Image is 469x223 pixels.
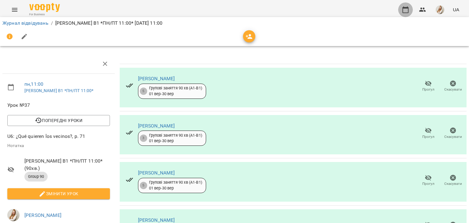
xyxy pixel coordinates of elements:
span: Прогул [422,134,434,139]
a: [PERSON_NAME] [138,170,175,176]
button: Прогул [416,172,441,189]
div: 5 [140,88,147,95]
span: For Business [29,13,60,16]
span: Прогул [422,181,434,186]
img: db46d55e6fdf8c79d257263fe8ff9f52.jpeg [7,209,20,221]
a: [PERSON_NAME] В1 *ПН/ПТ 11:00* [24,88,93,93]
span: Скасувати [444,87,462,92]
p: Нотатка [7,143,110,149]
span: Скасувати [444,181,462,186]
div: Групові заняття 90 хв (А1-В1) 01 вер - 30 вер [149,85,202,97]
button: Попередні уроки [7,115,110,126]
span: Group 90 [24,174,48,179]
span: UA [453,6,459,13]
a: [PERSON_NAME] [138,76,175,81]
span: Прогул [422,87,434,92]
div: 5 [140,182,147,189]
button: Menu [7,2,22,17]
button: Скасувати [441,172,465,189]
a: пн , 11:00 [24,81,43,87]
a: [PERSON_NAME] [138,123,175,129]
span: Змінити урок [12,190,105,197]
nav: breadcrumb [2,20,467,27]
span: Скасувати [444,134,462,139]
span: Урок №37 [7,102,110,109]
p: [PERSON_NAME] В1 *ПН/ПТ 11:00* [DATE] 11:00 [55,20,162,27]
li: / [51,20,53,27]
p: U6: ¿Qué quieren los vecinos?, p. 71 [7,133,110,140]
span: Попередні уроки [12,117,105,124]
span: [PERSON_NAME] В1 *ПН/ПТ 11:00* ( 90 хв. ) [24,157,110,172]
a: [PERSON_NAME] [138,217,175,223]
div: Групові заняття 90 хв (А1-В1) 01 вер - 30 вер [149,180,202,191]
a: Журнал відвідувань [2,20,49,26]
button: Прогул [416,78,441,95]
div: 3 [140,135,147,142]
a: [PERSON_NAME] [24,212,61,218]
button: Скасувати [441,78,465,95]
img: Voopty Logo [29,3,60,12]
div: Групові заняття 90 хв (А1-В1) 01 вер - 30 вер [149,133,202,144]
img: db46d55e6fdf8c79d257263fe8ff9f52.jpeg [436,5,444,14]
button: Змінити урок [7,188,110,199]
button: UA [450,4,462,15]
button: Скасувати [441,125,465,142]
button: Прогул [416,125,441,142]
